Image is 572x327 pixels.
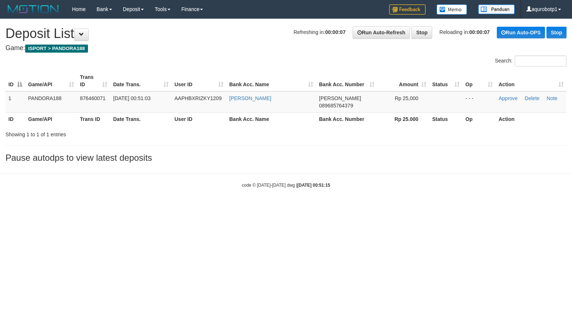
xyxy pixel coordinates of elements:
[325,29,346,35] strong: 00:00:07
[5,153,567,163] h3: Pause autodps to view latest deposits
[5,26,567,41] h1: Deposit List
[546,27,567,38] a: Stop
[25,45,88,53] span: ISPORT > PANDORA188
[389,4,426,15] img: Feedback.jpg
[496,112,567,126] th: Action
[395,95,418,101] span: Rp 25,000
[429,71,462,91] th: Status: activate to sort column ascending
[226,112,316,126] th: Bank Acc. Name
[319,103,353,109] span: Copy 089685764379 to clipboard
[429,112,462,126] th: Status
[297,183,330,188] strong: [DATE] 00:51:15
[80,95,105,101] span: 876460071
[242,183,330,188] small: code © [DATE]-[DATE] dwg |
[499,95,518,101] a: Approve
[496,71,567,91] th: Action: activate to sort column ascending
[411,26,432,39] a: Stop
[5,112,25,126] th: ID
[110,71,172,91] th: Date Trans.: activate to sort column ascending
[293,29,345,35] span: Refreshing in:
[77,71,110,91] th: Trans ID: activate to sort column ascending
[547,95,558,101] a: Note
[462,112,496,126] th: Op
[462,91,496,113] td: - - -
[25,71,77,91] th: Game/API: activate to sort column ascending
[319,95,361,101] span: [PERSON_NAME]
[5,91,25,113] td: 1
[353,26,410,39] a: Run Auto-Refresh
[77,112,110,126] th: Trans ID
[5,4,61,15] img: MOTION_logo.png
[5,128,233,138] div: Showing 1 to 1 of 1 entries
[226,71,316,91] th: Bank Acc. Name: activate to sort column ascending
[439,29,490,35] span: Reloading in:
[377,71,429,91] th: Amount: activate to sort column ascending
[174,95,222,101] span: AAPHBXRIZKY1209
[172,71,226,91] th: User ID: activate to sort column ascending
[515,56,567,66] input: Search:
[377,112,429,126] th: Rp 25.000
[113,95,150,101] span: [DATE] 00:51:03
[525,95,540,101] a: Delete
[478,4,515,14] img: panduan.png
[462,71,496,91] th: Op: activate to sort column ascending
[25,91,77,113] td: PANDORA188
[172,112,226,126] th: User ID
[469,29,490,35] strong: 00:00:07
[437,4,467,15] img: Button%20Memo.svg
[316,112,377,126] th: Bank Acc. Number
[5,71,25,91] th: ID: activate to sort column descending
[497,27,545,38] a: Run Auto-DPS
[5,45,567,52] h4: Game:
[495,56,567,66] label: Search:
[110,112,172,126] th: Date Trans.
[229,95,271,101] a: [PERSON_NAME]
[316,71,377,91] th: Bank Acc. Number: activate to sort column ascending
[25,112,77,126] th: Game/API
